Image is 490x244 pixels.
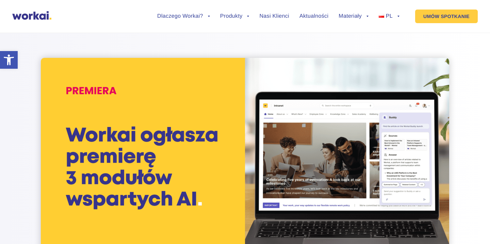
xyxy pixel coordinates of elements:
a: Aktualności [299,14,328,19]
a: PL [379,14,399,19]
a: UMÓW SPOTKANIE [415,10,478,23]
a: Dlaczego Workai? [157,14,210,19]
span: PL [386,13,393,19]
a: Nasi Klienci [259,14,289,19]
a: Produkty [220,14,249,19]
a: Materiały [339,14,369,19]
